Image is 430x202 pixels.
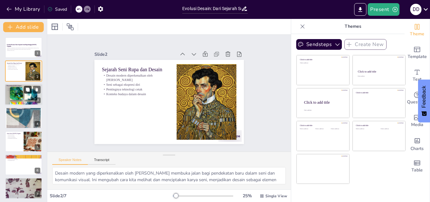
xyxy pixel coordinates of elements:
[7,44,37,47] strong: Evolusi Desain: Dari Sejarah Seni Rupa hingga [DATE] Organis
[7,137,22,138] p: Jenis [DATE] figuratif
[102,85,169,96] p: Konteks budaya dalam desain
[7,183,40,185] p: Menghargai makna seni
[7,179,40,181] p: Representasi dan Simbol
[410,3,422,16] button: D D
[50,22,60,32] div: Layout
[7,89,41,90] p: Integrasi dalam desain
[7,111,40,112] p: Identitas budaya
[7,50,40,51] p: Generated with [URL]
[7,87,41,89] p: Ciri khas [DATE] organis
[265,193,287,199] span: Single View
[5,84,42,105] div: 3
[7,182,40,184] p: Motif bagian tubuh
[354,3,366,16] button: Export to PowerPoint
[7,108,40,110] p: Fungsi Ragam Hias [DATE] Organis
[7,86,41,87] p: Inspirasi dari alam
[35,168,40,173] div: 6
[356,128,376,130] div: Click to add text
[7,160,40,161] p: Keberagaman motif
[407,99,427,106] span: Questions
[344,39,387,50] button: Create New
[35,74,40,80] div: 2
[5,4,43,14] button: My Library
[52,167,286,184] textarea: Desain modern yang diperkenalkan oleh [PERSON_NAME] membuka jalan bagi pendekatan baru dalam seni...
[300,128,314,130] div: Click to add text
[405,19,430,42] div: Change the overall theme
[5,131,42,152] div: 5
[356,124,401,127] div: Click to add title
[296,39,342,50] button: Sendsteps
[5,154,42,175] div: 6
[7,159,40,160] p: Binatang darat sebagai simbol
[7,112,40,113] p: Ekspresi dan simbolisme
[35,144,40,150] div: 5
[7,158,40,159] p: Binatang air dalam desain
[50,193,173,199] div: Slide 2 / 7
[308,19,398,34] p: Themes
[88,158,116,165] button: Transcript
[358,70,400,73] div: Click to add title
[99,43,180,58] div: Slide 2
[240,193,255,199] div: 25 %
[405,110,430,132] div: Add images, graphics, shapes or video
[410,31,424,38] span: Theme
[66,23,74,31] span: Position
[411,121,423,128] span: Media
[300,59,345,61] div: Click to add title
[304,100,344,104] div: Click to add title
[300,124,345,127] div: Click to add title
[35,50,40,56] div: 1
[103,75,170,87] p: Seni sebagai ekspresi diri
[315,128,330,130] div: Click to add text
[7,66,24,67] p: Seni sebagai ekspresi diri
[7,64,24,66] p: Desain modern diperkenalkan oleh [PERSON_NAME]
[410,145,424,152] span: Charts
[7,68,24,70] p: Konteks budaya dalam desain
[7,181,40,182] p: Simbol perlindungan magis
[7,62,24,64] p: Sejarah Seni Rupa dan Desain
[182,4,241,13] input: Insert title
[5,61,42,81] div: 2
[413,76,422,83] span: Text
[408,53,427,60] span: Template
[5,178,42,199] div: 7
[7,138,22,139] p: Keberagaman dalam desain
[7,155,40,157] p: Motif Hias Binatang
[410,4,422,15] div: D D
[421,86,427,108] span: Feedback
[7,67,24,69] p: Pentingnya teknologi cetak
[405,132,430,155] div: Add charts and graphs
[411,167,423,174] span: Table
[300,62,345,64] div: Click to add text
[304,110,344,111] div: Click to add body
[368,3,399,16] button: Present
[35,97,41,103] div: 3
[7,113,40,114] p: Harmoni dan ornamen
[35,121,40,127] div: 4
[7,48,40,50] p: Presentasi ini membahas evolusi desain dari sejarah seni rupa, memperkenalkan konsep [DATE] organ...
[7,136,22,137] p: Jenis [DATE] fauna
[24,86,31,93] button: Duplicate Slide
[104,59,172,73] p: Sejarah Seni Rupa dan Desain
[52,158,88,165] button: Speaker Notes
[405,155,430,178] div: Add a table
[418,79,430,122] button: Feedback - Show survey
[7,157,40,158] p: Burung sebagai motif
[7,85,41,87] p: Menemukan [DATE] Organis
[7,132,22,134] p: Jenis-Jenis [DATE] Organis
[405,42,430,64] div: Add ready made slides
[405,87,430,110] div: Get real-time input from your audience
[7,180,40,181] p: Representasi leluhur
[5,107,42,128] div: 4
[3,22,44,32] button: Add slide
[381,128,400,130] div: Click to add text
[5,37,42,58] div: 1
[405,64,430,87] div: Add text boxes
[356,91,401,94] div: Click to add title
[358,76,399,77] div: Click to add text
[35,191,40,197] div: 7
[103,66,171,83] p: Desain modern diperkenalkan oleh [PERSON_NAME]
[102,80,170,92] p: Pentingnya teknologi cetak
[48,6,67,12] div: Saved
[331,128,345,130] div: Click to add text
